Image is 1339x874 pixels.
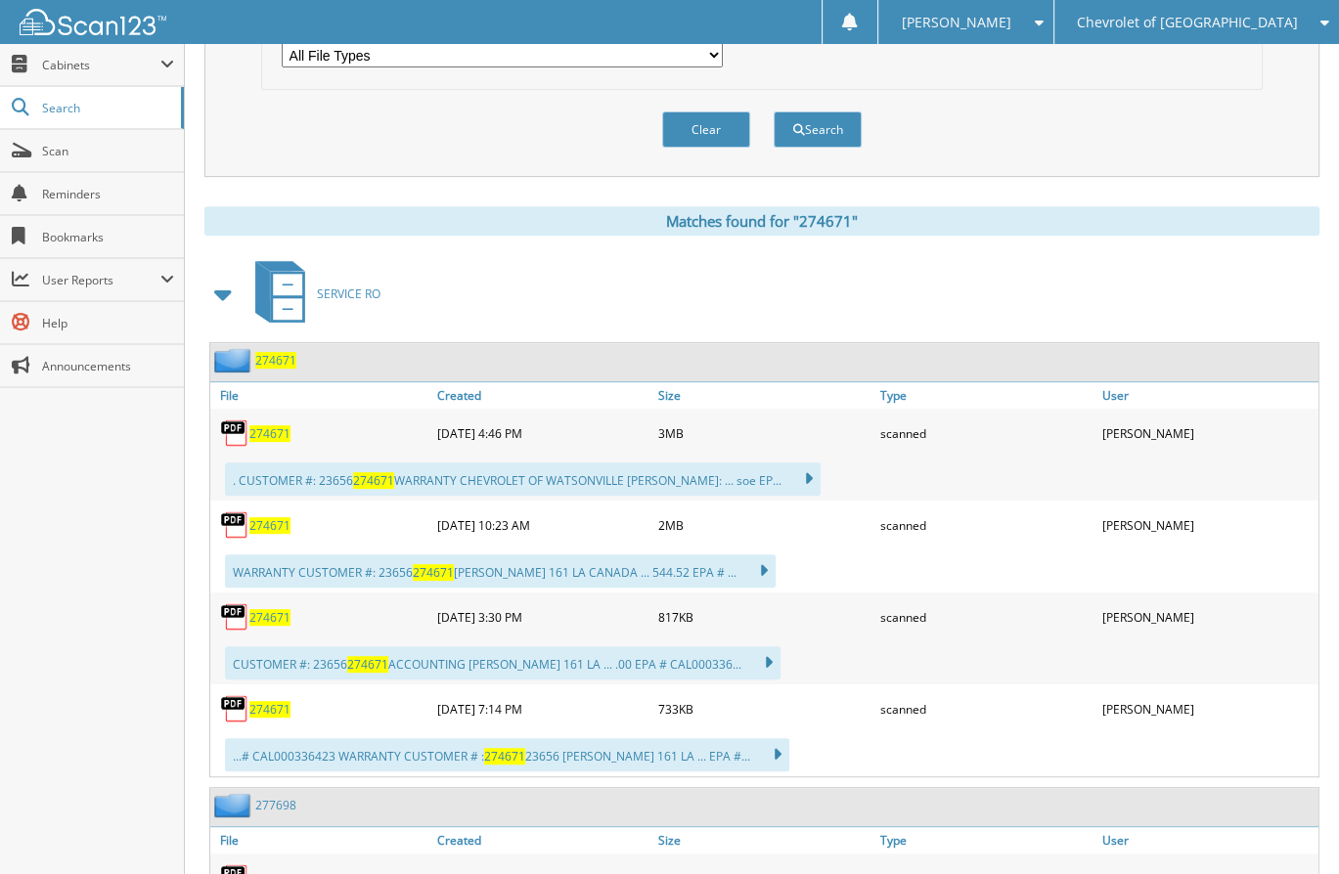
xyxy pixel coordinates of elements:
[20,9,166,35] img: scan123-logo-white.svg
[42,315,174,331] span: Help
[214,348,255,372] img: folder2.png
[653,827,875,853] a: Size
[653,505,875,545] div: 2MB
[902,17,1011,28] span: [PERSON_NAME]
[432,414,654,453] div: [DATE] 4:46 PM
[875,689,1097,728] div: scanned
[1241,780,1339,874] iframe: Chat Widget
[653,382,875,409] a: Size
[225,646,781,679] div: CUSTOMER #: 23656 ACCOUNTING [PERSON_NAME] 161 LA ... .00 EPA # CAL000336...
[42,143,174,159] span: Scan
[249,701,290,718] a: 274671
[249,517,290,534] a: 274671
[1096,414,1318,453] div: [PERSON_NAME]
[1077,17,1297,28] span: Chevrolet of [GEOGRAPHIC_DATA]
[653,414,875,453] div: 3MB
[210,827,432,853] a: File
[214,793,255,817] img: folder2.png
[653,689,875,728] div: 733KB
[204,206,1319,236] div: Matches found for "274671"
[210,382,432,409] a: File
[875,827,1097,853] a: Type
[662,111,750,148] button: Clear
[255,797,296,813] a: 277698
[413,564,454,581] span: 274671
[220,694,249,723] img: PDF.png
[244,255,380,332] a: SERVICE RO
[42,358,174,374] span: Announcements
[42,186,174,202] span: Reminders
[432,382,654,409] a: Created
[1096,689,1318,728] div: [PERSON_NAME]
[42,229,174,245] span: Bookmarks
[347,656,388,673] span: 274671
[653,597,875,636] div: 817KB
[432,597,654,636] div: [DATE] 3:30 PM
[875,414,1097,453] div: scanned
[432,689,654,728] div: [DATE] 7:14 PM
[432,505,654,545] div: [DATE] 10:23 AM
[42,57,160,73] span: Cabinets
[225,462,821,496] div: . CUSTOMER #: 23656 WARRANTY CHEVROLET OF WATSONVILLE [PERSON_NAME]: ... soe EP...
[42,100,171,116] span: Search
[432,827,654,853] a: Created
[875,505,1097,545] div: scanned
[1096,505,1318,545] div: [PERSON_NAME]
[42,272,160,288] span: User Reports
[1096,597,1318,636] div: [PERSON_NAME]
[255,352,296,369] a: 274671
[875,382,1097,409] a: Type
[220,510,249,540] img: PDF.png
[774,111,862,148] button: Search
[484,748,525,765] span: 274671
[1096,382,1318,409] a: User
[225,738,789,771] div: ...# CAL000336423 WARRANTY CUSTOMER # : 23656 [PERSON_NAME] 161 LA ... EPA #...
[220,418,249,448] img: PDF.png
[225,554,776,588] div: WARRANTY CUSTOMER #: 23656 [PERSON_NAME] 161 LA CANADA ... 544.52 EPA # ...
[220,602,249,632] img: PDF.png
[249,609,290,626] a: 274671
[249,425,290,442] a: 274671
[875,597,1097,636] div: scanned
[317,285,380,302] span: SERVICE RO
[1096,827,1318,853] a: User
[353,472,394,489] span: 274671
